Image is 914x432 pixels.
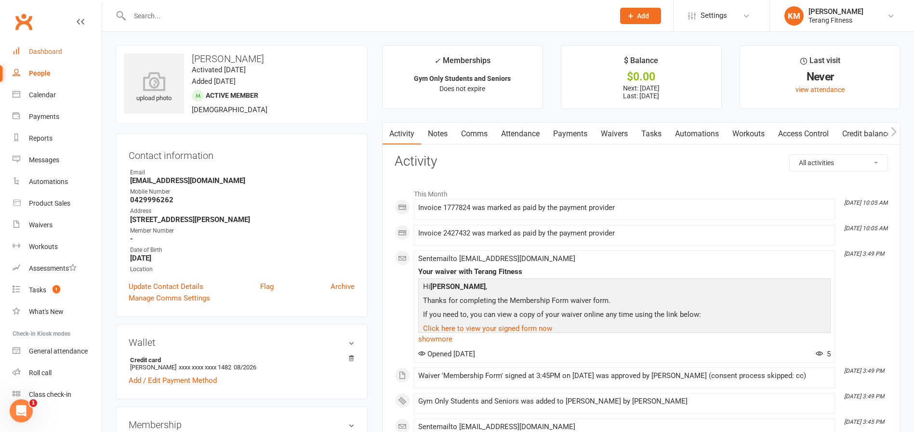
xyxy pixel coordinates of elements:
[423,324,552,333] a: Click here to view your signed form now
[129,355,355,372] li: [PERSON_NAME]
[13,41,102,63] a: Dashboard
[129,292,210,304] a: Manage Comms Settings
[13,193,102,214] a: Product Sales
[127,9,608,23] input: Search...
[129,281,203,292] a: Update Contact Details
[594,123,635,145] a: Waivers
[844,367,884,374] i: [DATE] 3:49 PM
[13,301,102,323] a: What's New
[570,72,713,82] div: $0.00
[206,92,258,99] span: Active member
[29,69,51,77] div: People
[29,243,58,250] div: Workouts
[29,264,77,272] div: Assessments
[130,235,355,243] strong: -
[29,221,53,229] div: Waivers
[494,123,546,145] a: Attendance
[130,176,355,185] strong: [EMAIL_ADDRESS][DOMAIN_NAME]
[130,356,350,364] strong: Credit card
[844,419,884,425] i: [DATE] 3:45 PM
[12,10,36,34] a: Clubworx
[418,204,831,212] div: Invoice 1777824 was marked as paid by the payment provider
[124,72,184,104] div: upload photo
[434,56,440,65] i: ✓
[816,350,831,358] span: 5
[53,285,60,293] span: 1
[835,123,898,145] a: Credit balance
[13,258,102,279] a: Assessments
[13,340,102,362] a: General attendance kiosk mode
[395,184,888,199] li: This Month
[784,6,804,26] div: KM
[795,86,845,93] a: view attendance
[844,250,884,257] i: [DATE] 3:49 PM
[454,123,494,145] a: Comms
[13,236,102,258] a: Workouts
[13,279,102,301] a: Tasks 1
[29,199,70,207] div: Product Sales
[620,8,661,24] button: Add
[130,168,355,177] div: Email
[130,207,355,216] div: Address
[13,149,102,171] a: Messages
[395,154,888,169] h3: Activity
[439,85,485,92] span: Does not expire
[29,156,59,164] div: Messages
[129,146,355,161] h3: Contact information
[546,123,594,145] a: Payments
[749,72,891,82] div: Never
[192,105,267,114] span: [DEMOGRAPHIC_DATA]
[13,171,102,193] a: Automations
[637,12,649,20] span: Add
[13,63,102,84] a: People
[130,215,355,224] strong: [STREET_ADDRESS][PERSON_NAME]
[29,399,37,407] span: 1
[418,229,831,237] div: Invoice 2427432 was marked as paid by the payment provider
[13,362,102,384] a: Roll call
[421,123,454,145] a: Notes
[29,286,46,294] div: Tasks
[808,16,863,25] div: Terang Fitness
[130,265,355,274] div: Location
[844,225,888,232] i: [DATE] 10:05 AM
[234,364,256,371] span: 08/2026
[29,369,52,377] div: Roll call
[668,123,726,145] a: Automations
[434,54,490,72] div: Memberships
[418,372,831,380] div: Waiver 'Membership Form' signed at 3:45PM on [DATE] was approved by [PERSON_NAME] (consent proces...
[800,54,840,72] div: Last visit
[808,7,863,16] div: [PERSON_NAME]
[29,113,59,120] div: Payments
[418,254,575,263] span: Sent email to [EMAIL_ADDRESS][DOMAIN_NAME]
[418,397,831,406] div: Gym Only Students and Seniors was added to [PERSON_NAME] by [PERSON_NAME]
[844,199,888,206] i: [DATE] 10:05 AM
[130,246,355,255] div: Date of Birth
[13,84,102,106] a: Calendar
[130,226,355,236] div: Member Number
[192,65,246,74] time: Activated [DATE]
[844,393,884,400] i: [DATE] 3:49 PM
[29,91,56,99] div: Calendar
[129,337,355,348] h3: Wallet
[624,54,658,72] div: $ Balance
[383,123,421,145] a: Activity
[13,214,102,236] a: Waivers
[29,308,64,315] div: What's New
[29,134,53,142] div: Reports
[13,106,102,128] a: Payments
[418,268,831,276] div: Your waiver with Terang Fitness
[129,419,355,430] h3: Membership
[570,84,713,100] p: Next: [DATE] Last: [DATE]
[179,364,231,371] span: xxxx xxxx xxxx 1482
[331,281,355,292] a: Archive
[418,332,831,346] a: show more
[29,391,71,398] div: Class check-in
[726,123,771,145] a: Workouts
[13,384,102,406] a: Class kiosk mode
[418,422,575,431] span: Sent email to [EMAIL_ADDRESS][DOMAIN_NAME]
[130,196,355,204] strong: 0429996262
[260,281,274,292] a: Flag
[10,399,33,422] iframe: Intercom live chat
[771,123,835,145] a: Access Control
[430,282,486,291] strong: [PERSON_NAME]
